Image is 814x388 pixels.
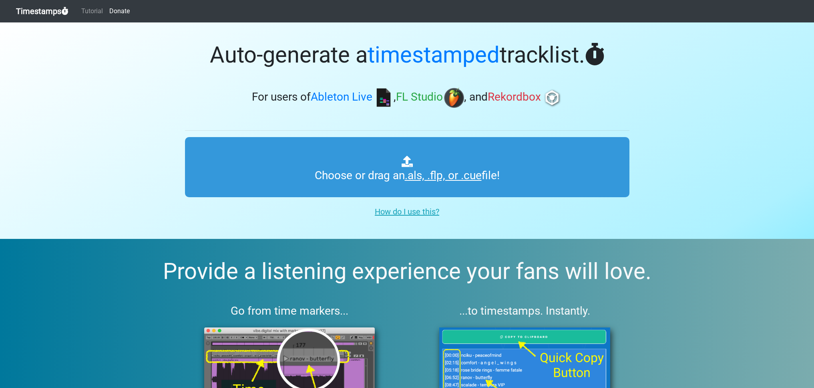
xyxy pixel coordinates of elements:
u: How do I use this? [375,207,439,216]
a: Tutorial [78,3,106,19]
a: Donate [106,3,133,19]
span: timestamped [368,42,500,68]
h3: For users of , , and [185,88,629,108]
h1: Auto-generate a tracklist. [185,42,629,69]
span: Ableton Live [311,91,372,104]
h3: ...to timestamps. Instantly. [420,304,629,318]
img: fl.png [444,88,464,108]
span: FL Studio [396,91,443,104]
span: Rekordbox [488,91,541,104]
img: rb.png [542,88,562,108]
h2: Provide a listening experience your fans will love. [19,258,795,285]
img: ableton.png [374,88,394,108]
h3: Go from time markers... [185,304,394,318]
a: Timestamps [16,3,68,19]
